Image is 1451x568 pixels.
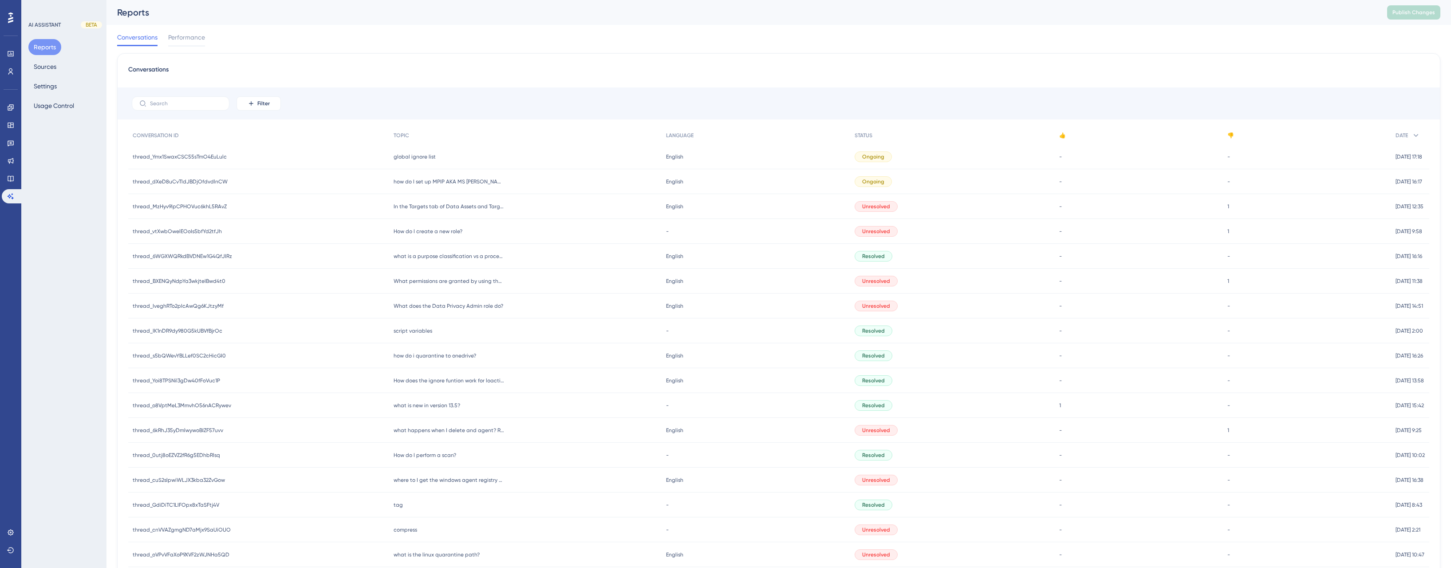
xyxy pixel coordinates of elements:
[855,132,872,139] span: STATUS
[133,452,220,459] span: thread_0utj8oEZVZ2fR6g5EDhbRlsq
[1059,302,1062,310] span: -
[1227,253,1230,260] span: -
[1227,203,1229,210] span: 1
[133,302,224,310] span: thread_IveghRTo2pIcAwQg6KJtzyMf
[1396,327,1423,334] span: [DATE] 2:00
[394,526,417,533] span: compress
[1396,402,1424,409] span: [DATE] 15:42
[1059,178,1062,185] span: -
[666,402,669,409] span: -
[133,501,219,508] span: thread_GdiDiTC1LIFOpx8xTaSFtj4V
[394,501,403,508] span: tag
[257,100,270,107] span: Filter
[394,327,432,334] span: script variables
[1227,153,1230,160] span: -
[1396,203,1423,210] span: [DATE] 12:35
[862,427,890,434] span: Unresolved
[1396,132,1408,139] span: DATE
[1227,228,1229,235] span: 1
[133,377,220,384] span: thread_Yoi8TPSNil3gDw40fFoVuc1P
[133,178,228,185] span: thread_dXeD8uCvTldJBDjOfdvdlnCW
[1227,452,1230,459] span: -
[1227,377,1230,384] span: -
[1227,302,1230,310] span: -
[1227,327,1230,334] span: -
[133,551,229,558] span: thread_oVPvVFaXoP9XVF2zWJNHa5QD
[394,402,460,409] span: what is new in version 13.5?
[666,352,683,359] span: English
[1227,132,1234,139] span: 👎
[1227,352,1230,359] span: -
[81,21,102,28] div: BETA
[1059,228,1062,235] span: -
[1059,327,1062,334] span: -
[1059,377,1062,384] span: -
[1059,153,1062,160] span: -
[394,132,409,139] span: TOPIC
[394,228,462,235] span: How do I create a new role?
[1227,501,1230,508] span: -
[133,153,227,160] span: thread_Ymx1SwaxCSC55sTmO4EuLulc
[862,327,885,334] span: Resolved
[1227,278,1229,285] span: 1
[1396,302,1423,310] span: [DATE] 14:51
[1059,452,1062,459] span: -
[862,452,885,459] span: Resolved
[1059,278,1062,285] span: -
[666,327,669,334] span: -
[1396,278,1423,285] span: [DATE] 11:38
[666,377,683,384] span: English
[1059,352,1062,359] span: -
[666,477,683,484] span: English
[150,100,222,107] input: Search
[168,32,205,43] span: Performance
[394,203,505,210] span: In the Targets tab of Data Assets and Targets. How can I distinguish Sharepoint sites from Databa...
[1396,377,1424,384] span: [DATE] 13:58
[862,278,890,285] span: Unresolved
[1396,551,1424,558] span: [DATE] 10:47
[862,153,884,160] span: Ongoing
[862,551,890,558] span: Unresolved
[862,203,890,210] span: Unresolved
[666,228,669,235] span: -
[1227,178,1230,185] span: -
[394,153,436,160] span: global ignore list
[1396,477,1423,484] span: [DATE] 16:38
[394,551,480,558] span: what is the linux quarantine path?
[128,64,169,80] span: Conversations
[862,253,885,260] span: Resolved
[1227,427,1229,434] span: 1
[666,302,683,310] span: English
[133,402,231,409] span: thread_o8VptMeL3MmvhO56nACRywev
[1387,5,1440,20] button: Publish Changes
[133,253,232,260] span: thread_6WGXWQRkdBVDNEw1G4QfJIRz
[862,352,885,359] span: Resolved
[117,6,1365,19] div: Reports
[133,477,225,484] span: thread_cuS2slpwiWLJX3kba32ZvGow
[1396,178,1422,185] span: [DATE] 16:17
[1059,501,1062,508] span: -
[1059,551,1062,558] span: -
[28,78,62,94] button: Settings
[1396,153,1422,160] span: [DATE] 17:18
[28,59,62,75] button: Sources
[666,253,683,260] span: English
[862,402,885,409] span: Resolved
[1227,551,1230,558] span: -
[1396,427,1422,434] span: [DATE] 9:25
[133,203,227,210] span: thread_MzHyv9lpCPHOVuc6khL5RAvZ
[1396,452,1425,459] span: [DATE] 10:02
[394,302,503,310] span: What does the Data Privacy Admin role do?
[666,551,683,558] span: English
[133,526,231,533] span: thread_cnVVAZgmgND7aMjx9SaUiOUO
[666,153,683,160] span: English
[1396,501,1422,508] span: [DATE] 8:43
[862,526,890,533] span: Unresolved
[1227,526,1230,533] span: -
[394,452,456,459] span: How do I perform a scan?
[666,278,683,285] span: English
[394,352,476,359] span: how do i quarantine to onedrive?
[1059,203,1062,210] span: -
[394,477,505,484] span: where to I get the windows agent registry file for SDM?
[394,427,505,434] span: what happens when I delete and agent? Remove agent from agents screen?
